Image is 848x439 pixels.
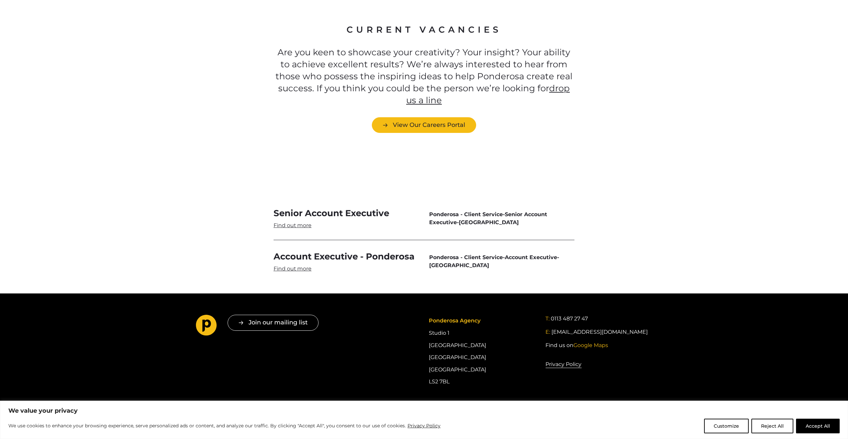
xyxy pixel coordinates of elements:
[8,407,840,415] p: We value your privacy
[429,211,574,226] span: - -
[796,419,840,433] button: Accept All
[573,342,608,348] span: Google Maps
[429,254,503,260] span: Ponderosa - Client Service
[704,419,749,433] button: Customize
[545,360,581,369] a: Privacy Policy
[407,422,441,430] a: Privacy Policy
[274,208,419,229] a: Senior Account Executive
[196,315,217,338] a: Go to homepage
[545,329,550,335] span: E:
[372,117,476,133] a: View Our Careers Portal
[274,24,574,36] h2: Current Vacancies
[429,262,489,268] span: [GEOGRAPHIC_DATA]
[551,328,648,336] a: [EMAIL_ADDRESS][DOMAIN_NAME]
[8,422,441,430] p: We use cookies to enhance your browsing experience, serve personalized ads or content, and analyz...
[429,253,574,269] span: - -
[274,47,574,107] p: Are you keen to showcase your creativity? Your insight? Your ability to achieve excellent results...
[274,251,419,272] a: Account Executive - Ponderosa
[429,317,480,324] span: Ponderosa Agency
[551,315,588,323] a: 0113 487 27 47
[505,254,557,260] span: Account Executive
[429,211,547,225] span: Senior Account Executive
[459,219,519,225] span: [GEOGRAPHIC_DATA]
[228,315,319,330] button: Join our mailing list
[429,315,535,388] div: Studio 1 [GEOGRAPHIC_DATA] [GEOGRAPHIC_DATA] [GEOGRAPHIC_DATA] LS2 7BL
[751,419,793,433] button: Reject All
[429,211,503,218] span: Ponderosa - Client Service
[545,341,608,349] a: Find us onGoogle Maps
[545,315,549,322] span: T:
